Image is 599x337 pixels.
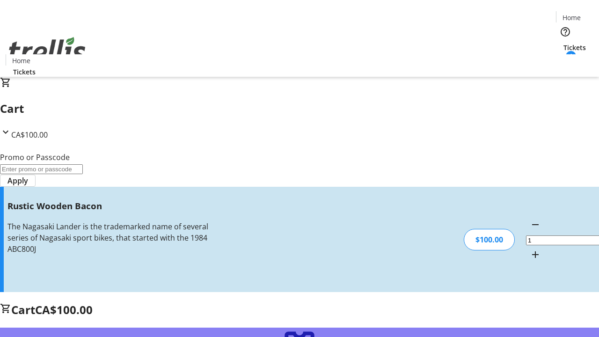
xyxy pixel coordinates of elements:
a: Home [556,13,586,22]
button: Help [556,22,575,41]
span: Tickets [13,67,36,77]
a: Home [6,56,36,66]
a: Tickets [6,67,43,77]
button: Increment by one [526,245,545,264]
div: $100.00 [464,229,515,250]
img: Orient E2E Organization YNnWEHQYu8's Logo [6,27,89,73]
span: CA$100.00 [11,130,48,140]
span: CA$100.00 [35,302,93,317]
button: Decrement by one [526,215,545,234]
span: Tickets [563,43,586,52]
button: Cart [556,52,575,71]
a: Tickets [556,43,593,52]
span: Home [562,13,581,22]
h3: Rustic Wooden Bacon [7,199,212,212]
span: Home [12,56,30,66]
div: The Nagasaki Lander is the trademarked name of several series of Nagasaki sport bikes, that start... [7,221,212,255]
span: Apply [7,175,28,186]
